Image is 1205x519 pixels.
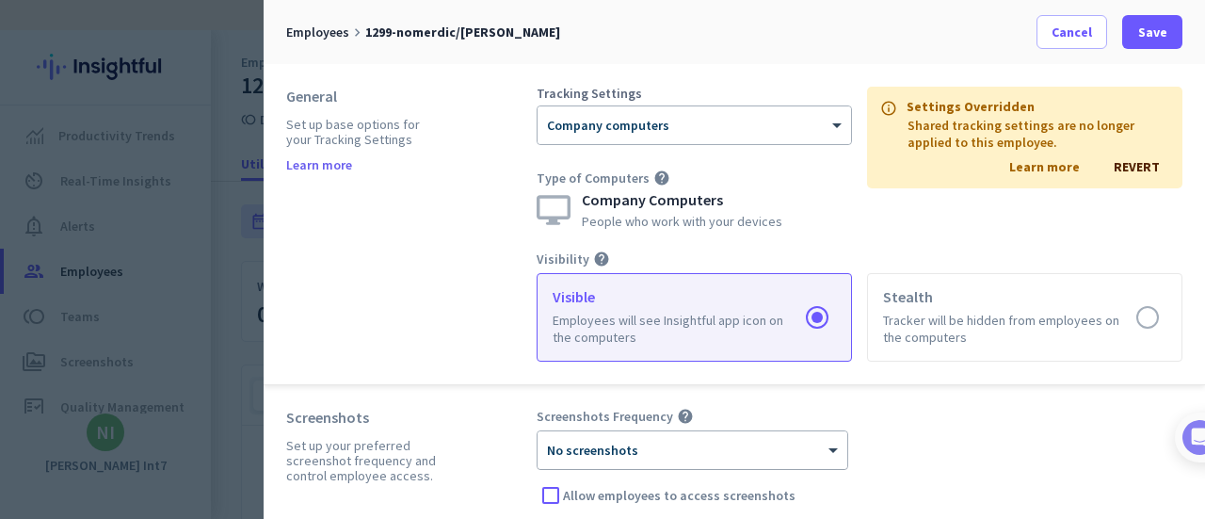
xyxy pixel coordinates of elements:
[1122,15,1182,49] button: Save
[286,158,352,171] a: Learn more
[582,215,782,228] div: People who work with your devices
[653,170,670,187] i: help
[907,100,1035,113] p: Settings Overridden
[880,100,895,113] i: info
[1138,23,1167,41] span: Save
[593,251,610,268] i: help
[286,438,442,483] div: Set up your preferred screenshot frequency and control employee access.
[1114,158,1160,175] span: REVERT
[537,170,650,187] span: Type of Computers
[286,87,442,105] div: General
[365,24,560,41] span: 1299-nomerdic/[PERSON_NAME]
[867,273,1182,362] app-radio-card: Stealth
[286,408,442,427] div: Screenshots
[537,273,852,362] app-radio-card: Visible
[537,195,570,225] img: monitor
[1036,15,1107,49] button: Cancel
[349,24,365,41] i: keyboard_arrow_right
[908,117,1160,151] p: Shared tracking settings are no longer applied to this employee.
[537,408,673,425] span: Screenshots Frequency
[1009,158,1080,175] a: Learn more
[286,117,442,147] div: Set up base options for your Tracking Settings
[537,251,589,268] span: Visibility
[286,24,349,41] span: Employees
[582,192,782,207] div: Company Computers
[677,408,694,425] i: help
[1052,23,1092,41] span: Cancel
[563,486,795,505] span: Allow employees to access screenshots
[537,87,852,100] div: Tracking Settings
